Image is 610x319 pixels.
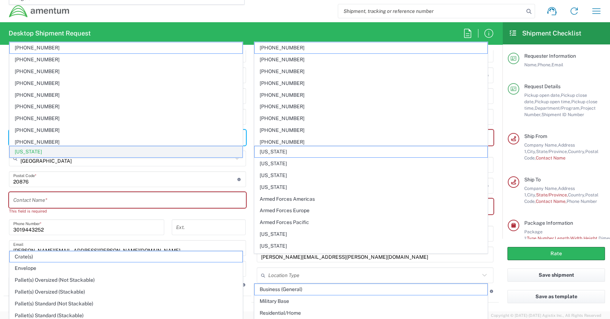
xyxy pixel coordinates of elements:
[507,247,605,260] button: Rate
[536,149,568,154] span: State/Province,
[524,53,576,59] span: Requester Information
[10,298,242,309] span: Pallet(s) Standard (Not Stackable)
[255,66,487,77] span: [PHONE_NUMBER]
[524,84,561,89] span: Request Details
[9,5,70,18] img: dyncorp
[255,205,487,216] span: Armed Forces Europe
[10,286,242,297] span: Pallet(s) Oversized (Stackable)
[583,235,599,241] span: Height,
[255,137,487,148] span: [PHONE_NUMBER]
[10,275,242,286] span: Pallet(s) Oversized (Not Stackable)
[255,78,487,89] span: [PHONE_NUMBER]
[10,251,242,262] span: Crate(s)
[524,220,573,226] span: Package Information
[567,199,597,204] span: Phone Number
[255,182,487,193] span: [US_STATE]
[10,90,242,101] span: [PHONE_NUMBER]
[538,62,552,67] span: Phone,
[536,199,567,204] span: Contact Name,
[10,101,242,112] span: [PHONE_NUMBER]
[524,177,541,182] span: Ship To
[524,92,561,98] span: Pickup open date,
[536,192,568,197] span: State/Province,
[338,4,524,18] input: Shipment, tracking or reference number
[255,229,487,240] span: [US_STATE]
[524,229,543,241] span: Package 1:
[555,235,570,241] span: Length,
[535,99,571,104] span: Pickup open time,
[255,54,487,65] span: [PHONE_NUMBER]
[255,90,487,101] span: [PHONE_NUMBER]
[10,263,242,274] span: Envelope
[509,29,581,38] h2: Shipment Checklist
[10,113,242,124] span: [PHONE_NUMBER]
[552,62,563,67] span: Email
[255,194,487,205] span: Armed Forces Americas
[255,113,487,124] span: [PHONE_NUMBER]
[255,158,487,169] span: [US_STATE]
[507,290,605,303] button: Save as template
[255,170,487,181] span: [US_STATE]
[10,66,242,77] span: [PHONE_NUMBER]
[255,101,487,112] span: [PHONE_NUMBER]
[491,312,601,319] span: Copyright © [DATE]-[DATE] Agistix Inc., All Rights Reserved
[542,112,584,117] span: Shipment ID Number
[570,235,583,241] span: Width,
[255,296,487,307] span: Military Base
[255,284,487,295] span: Business (General)
[255,125,487,136] span: [PHONE_NUMBER]
[255,42,487,53] span: [PHONE_NUMBER]
[10,78,242,89] span: [PHONE_NUMBER]
[568,149,585,154] span: Country,
[524,186,558,191] span: Company Name,
[568,192,585,197] span: Country,
[255,308,487,319] span: Residential/Home
[524,133,547,139] span: Ship From
[10,54,242,65] span: [PHONE_NUMBER]
[255,146,487,157] span: [US_STATE]
[255,241,487,252] span: [US_STATE]
[538,235,555,241] span: Number,
[524,142,558,148] span: Company Name,
[10,137,242,148] span: [PHONE_NUMBER]
[527,149,536,154] span: City,
[524,62,538,67] span: Name,
[527,192,536,197] span: City,
[255,217,487,228] span: Armed Forces Pacific
[10,125,242,136] span: [PHONE_NUMBER]
[536,155,566,161] span: Contact Name
[4,308,237,313] em: Total shipment is made up of 1 package(s) containing 0 piece(s) weighing 0 and a total value of 0...
[535,105,581,111] span: Department/Program,
[10,146,242,157] span: [US_STATE]
[9,29,91,38] h2: Desktop Shipment Request
[255,252,487,263] span: [US_STATE]
[527,235,538,241] span: Type,
[10,42,242,53] span: [PHONE_NUMBER]
[9,208,246,214] div: This field is required
[507,268,605,282] button: Save shipment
